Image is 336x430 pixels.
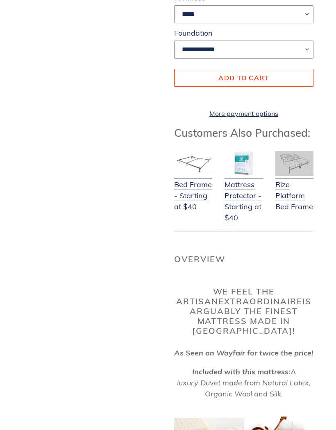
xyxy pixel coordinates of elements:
[225,169,263,224] a: Mattress Protector - Starting at $40
[174,169,212,213] a: Bed Frame - Starting at $40
[225,151,263,177] img: Mattress Protector
[174,69,313,87] button: Add to cart
[192,367,291,377] strong: Included with this mattress:
[275,169,313,213] a: Rize Platform Bed Frame
[218,74,269,82] span: Add to cart
[174,287,313,336] h2: We feel the Artisan is arguably the finest mattress made in [GEOGRAPHIC_DATA]!
[174,255,313,265] h2: Overview
[275,151,313,177] img: Adjustable Base
[174,28,313,39] label: Foundation
[174,151,212,177] img: Bed Frame
[174,349,313,358] strong: As Seen on Wayfair for twice the price!
[177,367,311,399] em: A luxury Duvet made from Natural Latex, Organic Wool and Silk.
[218,296,302,307] span: Extraordinaire
[174,127,313,140] h3: Customers Also Purchased:
[174,109,313,119] a: More payment options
